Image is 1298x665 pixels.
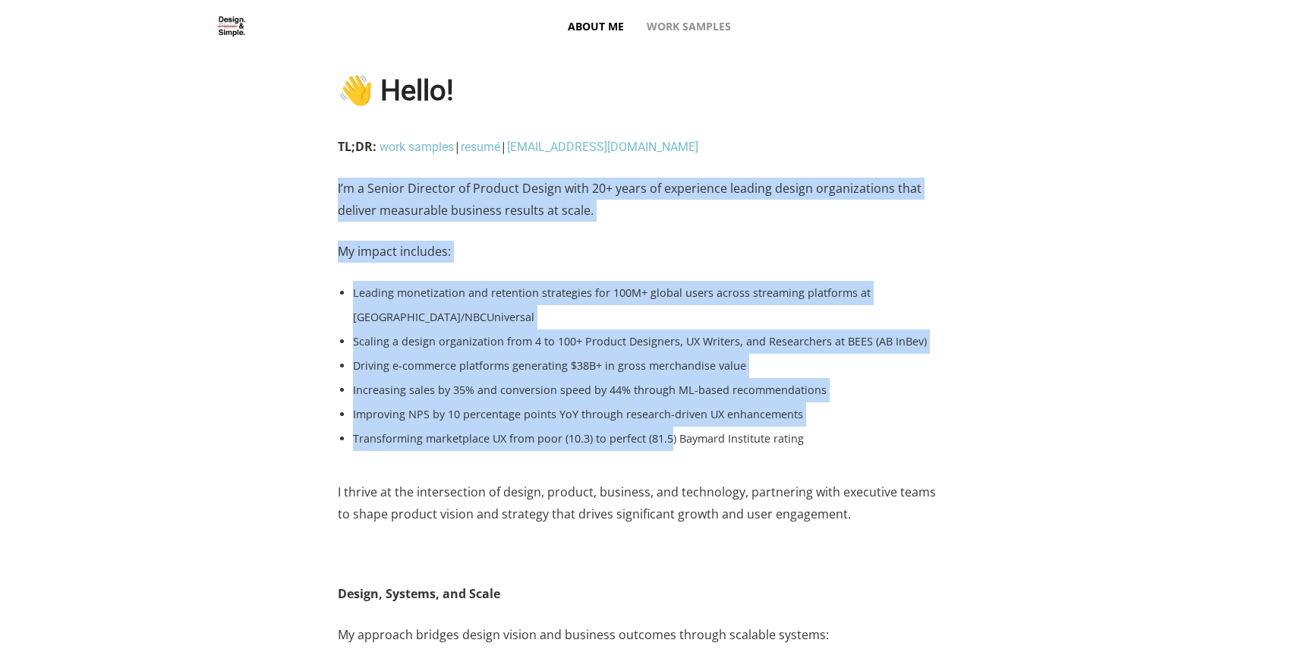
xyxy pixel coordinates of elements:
img: Design. Plain and simple. [194,3,269,50]
p: I thrive at the intersection of design, product, business, and technology, partnering with execut... [338,481,949,544]
b: 👋 Hello! [338,74,454,107]
li: Leading monetization and retention strategies for 100M+ global users across streaming platforms a... [353,281,949,329]
li: Scaling a design organization from 4 to 100+ Product Designers, UX Writers, and Researchers at BE... [353,329,949,354]
p: My impact includes: [338,241,949,282]
li: Transforming marketplace UX from poor (10.3) to perfect (81.5) Baymard Institute rating [353,427,949,451]
li: Increasing sales by 35% and conversion speed by 44% through ML-based recommendations [353,378,949,402]
strong: Design, Systems, and Scale [338,585,500,602]
a: resumé [461,140,500,154]
a: [EMAIL_ADDRESS][DOMAIN_NAME] [507,140,698,154]
p: My approach bridges design vision and business outcomes through scalable systems: [338,624,949,665]
a: work samples [380,140,454,154]
strong: TL;DR: [338,138,376,155]
p: | | [338,136,949,178]
li: Driving e-commerce platforms generating $38B+ in gross merchandise value [353,354,949,378]
li: Improving NPS by 10 percentage points YoY through research-driven UX enhancements [353,402,949,427]
p: I’m a Senior Director of Product Design with 20+ years of experience leading design organizations... [338,178,949,241]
